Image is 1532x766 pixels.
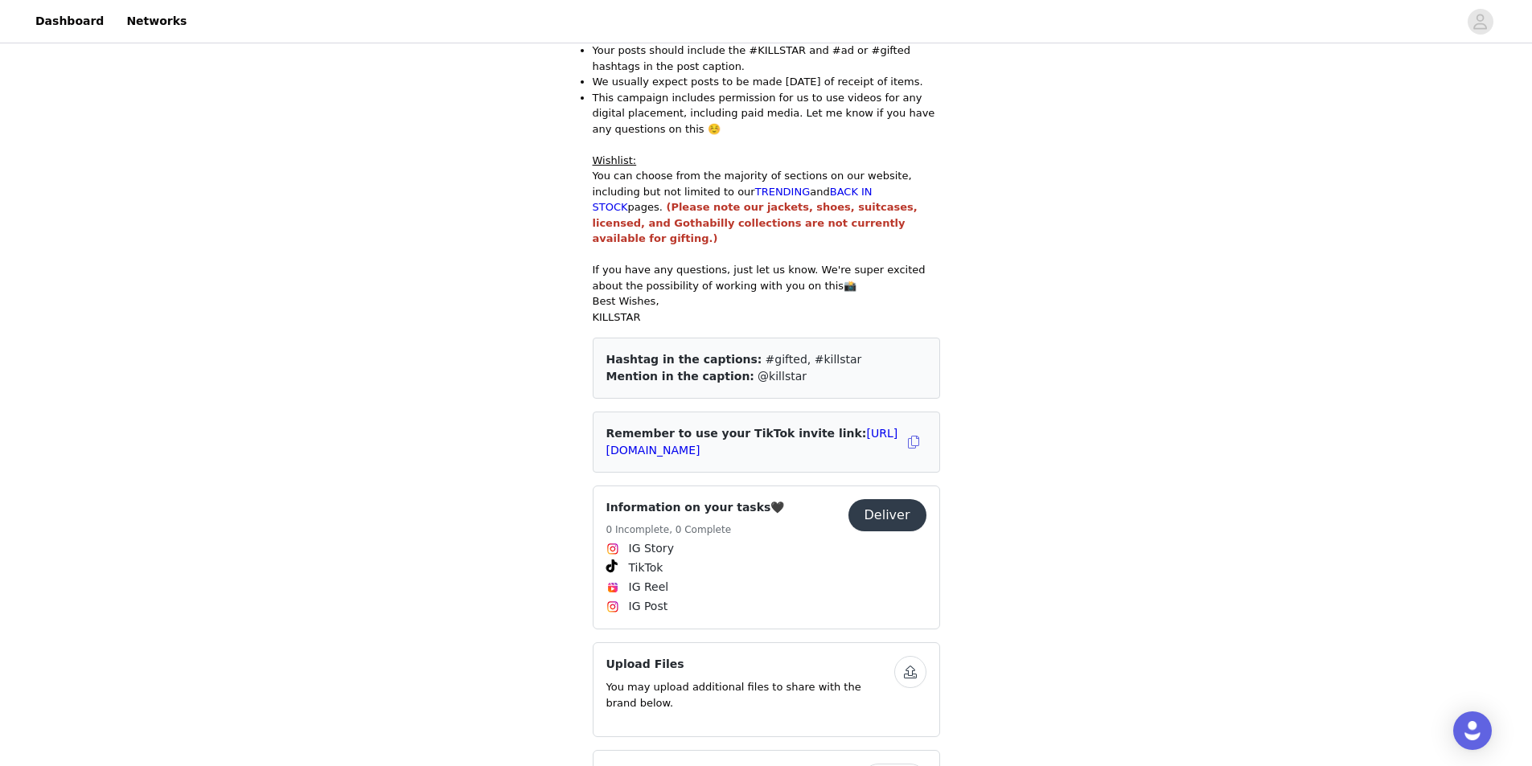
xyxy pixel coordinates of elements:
span: Mention in the caption: [606,370,754,383]
span: #gifted, #killstar [766,353,862,366]
li: This campaign includes permission for us to use videos for any digital placement, including paid ... [593,90,940,137]
img: Instagram Icon [606,543,619,555]
span: IG Reel [629,579,669,596]
span: IG Story [629,540,674,557]
p: You can choose from the majority of sections on our website, including but not limited to our and... [593,168,940,247]
div: Open Intercom Messenger [1453,711,1492,750]
li: We usually expect posts to be made [DATE] of receipt of items. [593,74,940,90]
a: TRENDING [755,186,811,198]
a: Dashboard [26,3,113,39]
p: KILLSTAR [593,309,940,326]
h4: Information on your tasks🖤 [606,499,785,516]
span: TikTok [629,559,663,576]
img: Instagram Icon [606,600,619,613]
button: Deliver [848,499,926,531]
div: Information on your tasks🖤 [593,485,940,629]
p: You may upload additional files to share with the brand below. [606,679,894,711]
h4: Upload Files [606,656,894,673]
p: If you have any questions, just let us know. We're super excited about the possibility of working... [593,262,940,293]
span: Wishlist: [593,154,637,166]
span: Remember to use your TikTok invite link: [606,427,898,457]
span: IG Post [629,598,668,615]
span: Hashtag in the captions: [606,353,762,366]
p: Best Wishes, [593,293,940,309]
li: Your posts should include the #KILLSTAR and #ad or #gifted hashtags in the post caption. [593,43,940,74]
h5: 0 Incomplete, 0 Complete [606,522,785,537]
span: @killstar [758,370,807,383]
a: Networks [117,3,196,39]
strong: (Please note our jackets, shoes, suitcases, licensed, and Gothabilly collections are not currentl... [593,201,918,244]
div: avatar [1472,9,1488,35]
img: Instagram Reels Icon [606,581,619,594]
